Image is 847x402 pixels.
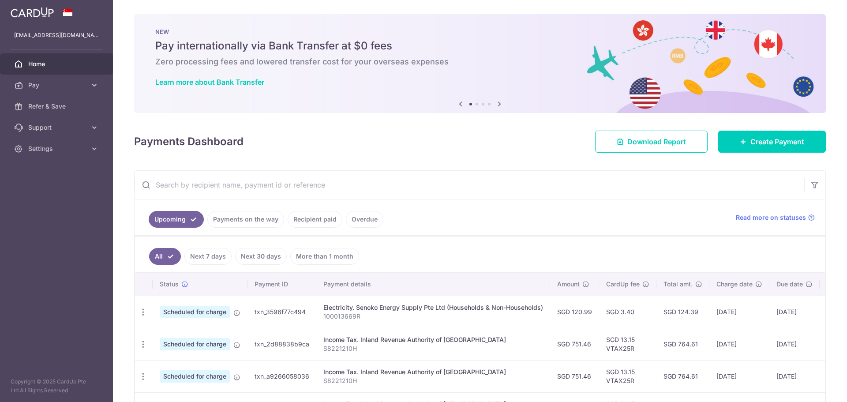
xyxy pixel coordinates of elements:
td: SGD 751.46 [550,328,599,360]
td: [DATE] [709,328,769,360]
span: Support [28,123,86,132]
span: Read more on statuses [736,213,806,222]
span: Scheduled for charge [160,370,230,383]
p: NEW [155,28,805,35]
td: txn_a9266058036 [247,360,316,392]
span: Charge date [716,280,753,289]
td: SGD 120.99 [550,296,599,328]
td: SGD 751.46 [550,360,599,392]
td: txn_2d88838b9ca [247,328,316,360]
img: CardUp [11,7,54,18]
span: Home [28,60,86,68]
a: Next 30 days [235,248,287,265]
th: Payment ID [247,273,316,296]
span: Create Payment [750,136,804,147]
th: Payment details [316,273,550,296]
a: Learn more about Bank Transfer [155,78,264,86]
td: SGD 3.40 [599,296,656,328]
p: [EMAIL_ADDRESS][DOMAIN_NAME] [14,31,99,40]
img: Bank Card [822,339,840,349]
span: Total amt. [663,280,693,289]
a: All [149,248,181,265]
td: [DATE] [709,296,769,328]
h6: Zero processing fees and lowered transfer cost for your overseas expenses [155,56,805,67]
td: SGD 13.15 VTAX25R [599,360,656,392]
a: Next 7 days [184,248,232,265]
img: Bank Card [822,371,840,382]
span: Download Report [627,136,686,147]
img: Bank Card [822,307,840,317]
span: Scheduled for charge [160,338,230,350]
td: txn_3596f77c494 [247,296,316,328]
div: Income Tax. Inland Revenue Authority of [GEOGRAPHIC_DATA] [323,335,543,344]
span: Scheduled for charge [160,306,230,318]
img: Bank transfer banner [134,14,826,113]
a: Payments on the way [207,211,284,228]
td: SGD 764.61 [656,328,709,360]
h4: Payments Dashboard [134,134,244,150]
span: Amount [557,280,580,289]
h5: Pay internationally via Bank Transfer at $0 fees [155,39,805,53]
div: Electricity. Senoko Energy Supply Pte Ltd (Households & Non-Households) [323,303,543,312]
td: SGD 764.61 [656,360,709,392]
input: Search by recipient name, payment id or reference [135,171,804,199]
p: S8221210H [323,376,543,385]
td: [DATE] [709,360,769,392]
a: Download Report [595,131,708,153]
a: Create Payment [718,131,826,153]
a: Recipient paid [288,211,342,228]
a: More than 1 month [290,248,359,265]
p: S8221210H [323,344,543,353]
td: [DATE] [769,360,820,392]
td: SGD 124.39 [656,296,709,328]
a: Upcoming [149,211,204,228]
td: [DATE] [769,328,820,360]
span: Status [160,280,179,289]
td: [DATE] [769,296,820,328]
p: 100013669R [323,312,543,321]
span: Pay [28,81,86,90]
span: Settings [28,144,86,153]
span: Due date [776,280,803,289]
td: SGD 13.15 VTAX25R [599,328,656,360]
span: CardUp fee [606,280,640,289]
a: Overdue [346,211,383,228]
div: Income Tax. Inland Revenue Authority of [GEOGRAPHIC_DATA] [323,368,543,376]
span: Refer & Save [28,102,86,111]
a: Read more on statuses [736,213,815,222]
